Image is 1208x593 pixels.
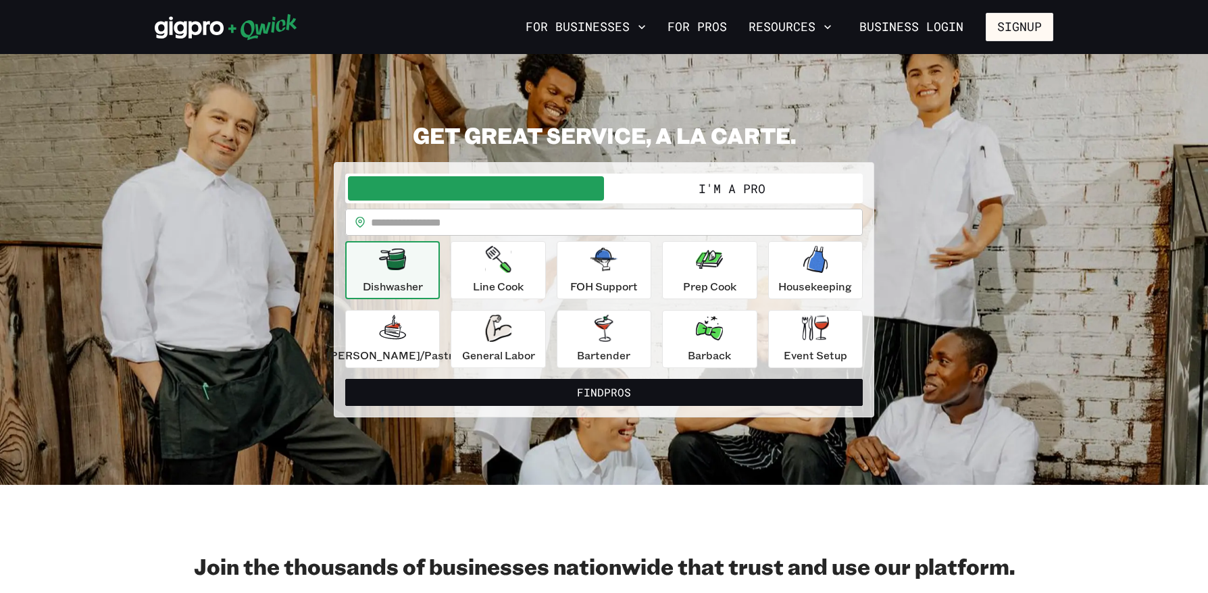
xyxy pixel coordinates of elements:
[768,241,863,299] button: Housekeeping
[768,310,863,368] button: Event Setup
[557,241,651,299] button: FOH Support
[345,241,440,299] button: Dishwasher
[520,16,651,38] button: For Businesses
[345,310,440,368] button: [PERSON_NAME]/Pastry
[451,310,545,368] button: General Labor
[348,176,604,201] button: I'm a Business
[155,552,1053,579] h2: Join the thousands of businesses nationwide that trust and use our platform.
[334,122,874,149] h2: GET GREAT SERVICE, A LA CARTE.
[784,347,847,363] p: Event Setup
[604,176,860,201] button: I'm a Pro
[986,13,1053,41] button: Signup
[848,13,975,41] a: Business Login
[557,310,651,368] button: Bartender
[473,278,524,294] p: Line Cook
[451,241,545,299] button: Line Cook
[662,241,757,299] button: Prep Cook
[688,347,731,363] p: Barback
[778,278,852,294] p: Housekeeping
[345,379,863,406] button: FindPros
[577,347,630,363] p: Bartender
[662,16,732,38] a: For Pros
[662,310,757,368] button: Barback
[462,347,535,363] p: General Labor
[570,278,638,294] p: FOH Support
[743,16,837,38] button: Resources
[683,278,736,294] p: Prep Cook
[326,347,459,363] p: [PERSON_NAME]/Pastry
[363,278,423,294] p: Dishwasher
